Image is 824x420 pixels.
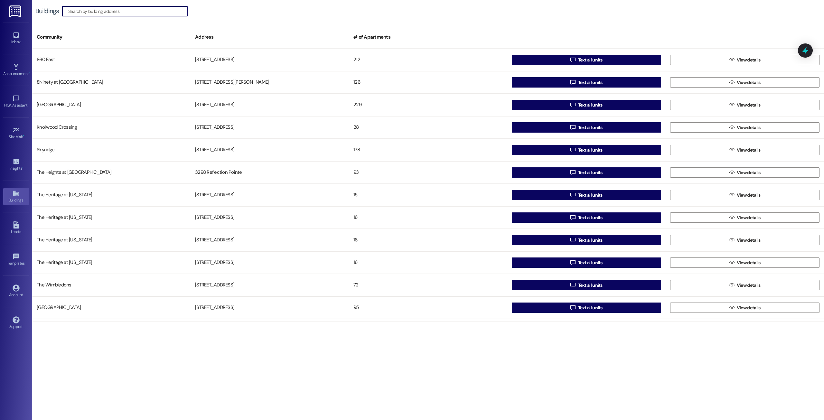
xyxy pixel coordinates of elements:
button: View details [670,122,819,133]
div: 3298 Reflection Pointe [191,166,349,179]
span: Text all units [578,192,603,199]
div: 16 [349,256,507,269]
button: Text all units [512,190,661,200]
span: • [29,70,30,75]
button: Text all units [512,235,661,245]
i:  [570,305,575,310]
div: The Heritage at [US_STATE] [32,211,191,224]
i:  [570,260,575,265]
span: View details [737,79,761,86]
button: Text all units [512,122,661,133]
i:  [729,57,734,62]
button: View details [670,77,819,88]
span: View details [737,147,761,154]
button: Text all units [512,100,661,110]
button: Text all units [512,145,661,155]
div: The Heritage at [US_STATE] [32,256,191,269]
span: View details [737,237,761,244]
div: 16 [349,211,507,224]
span: Text all units [578,79,603,86]
div: [STREET_ADDRESS] [191,279,349,292]
button: Text all units [512,303,661,313]
i:  [729,170,734,175]
button: View details [670,280,819,290]
button: View details [670,212,819,223]
span: View details [737,57,761,63]
span: Text all units [578,214,603,221]
span: View details [737,214,761,221]
i:  [570,125,575,130]
i:  [729,80,734,85]
div: The Heritage at [US_STATE] [32,234,191,247]
div: [STREET_ADDRESS] [191,301,349,314]
i:  [570,215,575,220]
div: [STREET_ADDRESS] [191,98,349,111]
span: Text all units [578,124,603,131]
a: Support [3,314,29,332]
span: Text all units [578,147,603,154]
span: View details [737,102,761,108]
div: The Wimbledons [32,279,191,292]
div: 126 [349,76,507,89]
span: View details [737,282,761,289]
div: The Heights at [GEOGRAPHIC_DATA] [32,166,191,179]
a: Buildings [3,188,29,205]
span: Text all units [578,259,603,266]
span: Text all units [578,57,603,63]
div: # of Apartments [349,29,507,45]
div: [GEOGRAPHIC_DATA] [32,301,191,314]
i:  [729,305,734,310]
i:  [570,147,575,153]
div: [STREET_ADDRESS] [191,144,349,156]
div: Skyridge [32,144,191,156]
div: 95 [349,301,507,314]
button: Text all units [512,212,661,223]
button: Text all units [512,257,661,268]
div: 28 [349,121,507,134]
div: 72 [349,279,507,292]
div: Community [32,29,191,45]
div: 15 [349,189,507,201]
div: [STREET_ADDRESS] [191,121,349,134]
i:  [570,283,575,288]
span: Text all units [578,304,603,311]
div: Knollwood Crossing [32,121,191,134]
div: [STREET_ADDRESS][PERSON_NAME] [191,76,349,89]
a: HOA Assistant [3,93,29,110]
a: Site Visit • [3,125,29,142]
div: 860 East [32,53,191,66]
i:  [570,192,575,198]
button: View details [670,190,819,200]
div: [STREET_ADDRESS] [191,189,349,201]
div: 212 [349,53,507,66]
button: View details [670,167,819,178]
div: [STREET_ADDRESS] [191,256,349,269]
div: [GEOGRAPHIC_DATA] [32,98,191,111]
button: Text all units [512,167,661,178]
i:  [570,80,575,85]
button: View details [670,235,819,245]
div: [STREET_ADDRESS] [191,53,349,66]
button: View details [670,145,819,155]
button: View details [670,100,819,110]
div: Address [191,29,349,45]
img: ResiDesk Logo [9,5,23,17]
div: Buildings [35,8,59,14]
div: [STREET_ADDRESS] [191,234,349,247]
i:  [729,102,734,107]
span: View details [737,259,761,266]
i:  [570,102,575,107]
div: 229 [349,98,507,111]
span: View details [737,169,761,176]
input: Search by building address [68,7,187,16]
span: View details [737,124,761,131]
a: Inbox [3,30,29,47]
div: The Heritage at [US_STATE] [32,189,191,201]
span: Text all units [578,102,603,108]
div: 16 [349,234,507,247]
i:  [729,215,734,220]
span: Text all units [578,237,603,244]
i:  [570,238,575,243]
button: View details [670,55,819,65]
span: Text all units [578,169,603,176]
